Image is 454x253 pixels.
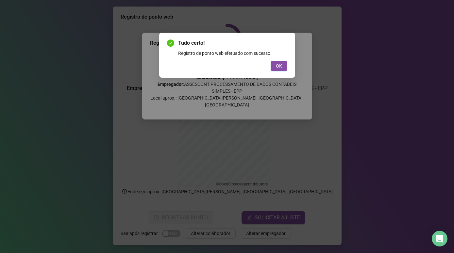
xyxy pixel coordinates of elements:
[271,61,287,71] button: OK
[178,50,287,57] div: Registro de ponto web efetuado com sucesso.
[167,40,174,47] span: check-circle
[432,231,447,246] div: Open Intercom Messenger
[178,39,287,47] span: Tudo certo!
[276,62,282,70] span: OK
